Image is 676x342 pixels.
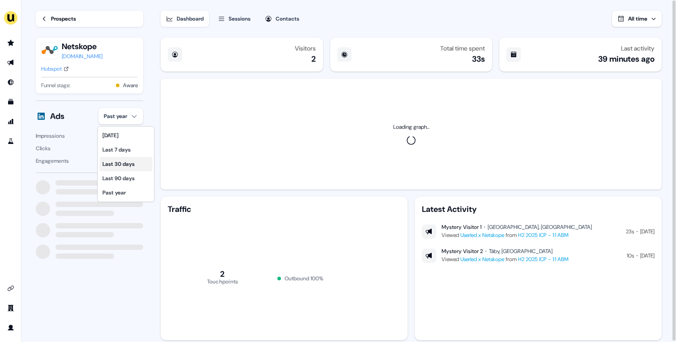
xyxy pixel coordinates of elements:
div: [DATE] [100,128,153,143]
div: Past year [98,126,155,202]
div: Last 90 days [100,171,153,186]
div: Past year [100,186,153,200]
div: Last 30 days [100,157,153,171]
div: Last 7 days [100,143,153,157]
